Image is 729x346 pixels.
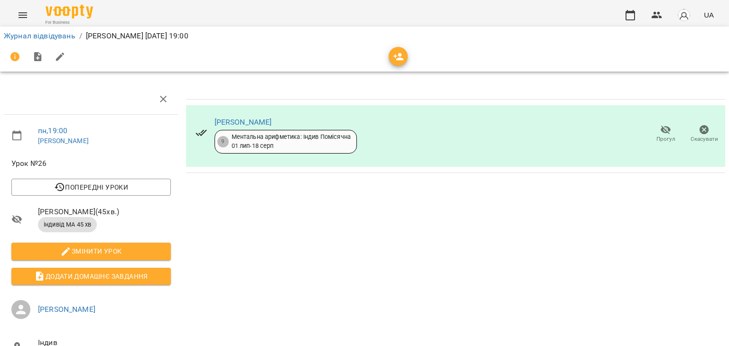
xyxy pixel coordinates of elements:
[4,31,75,40] a: Журнал відвідувань
[11,4,34,27] button: Menu
[38,137,89,145] a: [PERSON_NAME]
[656,135,675,143] span: Прогул
[646,121,685,147] button: Прогул
[11,158,171,169] span: Урок №26
[4,30,725,42] nav: breadcrumb
[19,182,163,193] span: Попередні уроки
[86,30,188,42] p: [PERSON_NAME] [DATE] 19:00
[46,5,93,18] img: Voopty Logo
[11,268,171,285] button: Додати домашнє завдання
[215,118,272,127] a: [PERSON_NAME]
[38,220,97,229] span: індивід МА 45 хв
[232,133,351,150] div: Ментальна арифметика: Індив Помісячна 01 лип - 18 серп
[46,19,93,26] span: For Business
[79,30,82,42] li: /
[217,136,229,147] div: 9
[677,9,691,22] img: avatar_s.png
[38,206,171,218] span: [PERSON_NAME] ( 45 хв. )
[704,10,714,20] span: UA
[700,6,718,24] button: UA
[19,271,163,282] span: Додати домашнє завдання
[19,246,163,257] span: Змінити урок
[38,126,67,135] a: пн , 19:00
[691,135,718,143] span: Скасувати
[11,243,171,260] button: Змінити урок
[11,179,171,196] button: Попередні уроки
[685,121,723,147] button: Скасувати
[38,305,95,314] a: [PERSON_NAME]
